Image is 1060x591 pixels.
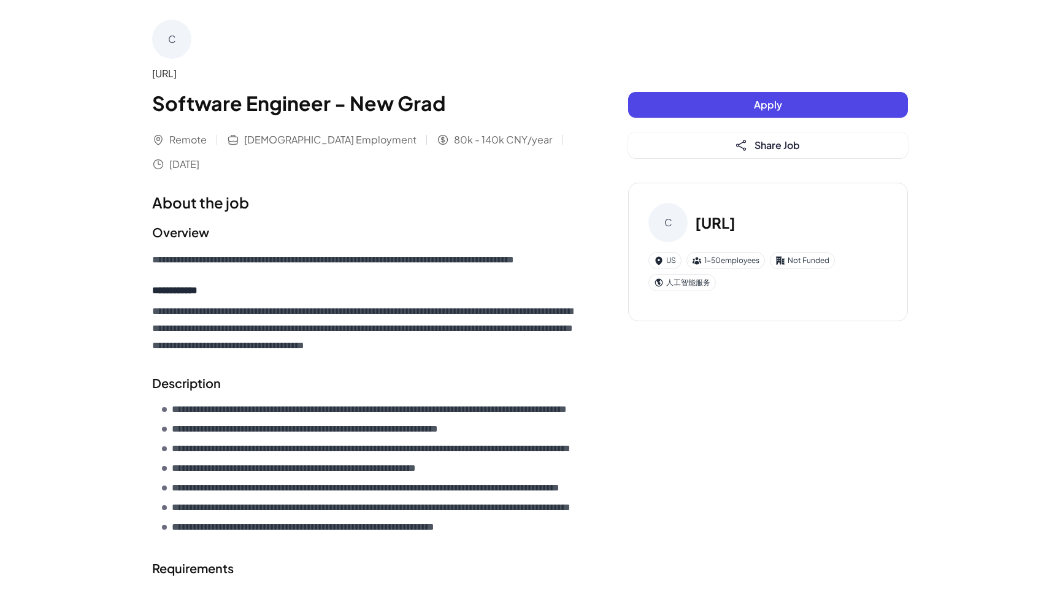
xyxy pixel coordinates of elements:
[152,20,191,59] div: C
[152,374,579,392] h2: Description
[152,559,579,578] h2: Requirements
[169,132,207,147] span: Remote
[152,66,579,81] div: [URL]
[770,252,835,269] div: Not Funded
[686,252,765,269] div: 1-50 employees
[152,223,579,242] h2: Overview
[754,98,782,111] span: Apply
[169,157,199,172] span: [DATE]
[695,212,735,234] h3: [URL]
[648,252,682,269] div: US
[152,88,579,118] h1: Software Engineer - New Grad
[648,203,688,242] div: C
[628,132,908,158] button: Share Job
[755,139,800,151] span: Share Job
[454,132,552,147] span: 80k - 140k CNY/year
[628,92,908,118] button: Apply
[152,191,579,213] h1: About the job
[648,274,716,291] div: 人工智能服务
[244,132,417,147] span: [DEMOGRAPHIC_DATA] Employment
